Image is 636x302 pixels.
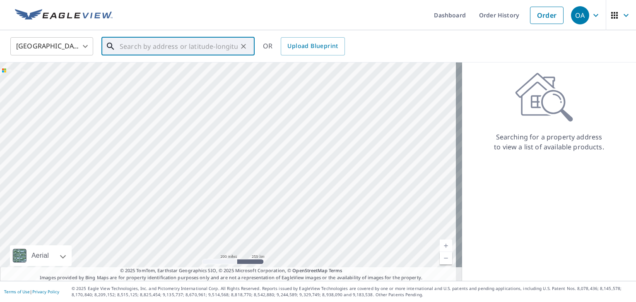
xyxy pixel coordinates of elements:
a: Order [530,7,564,24]
a: Current Level 5, Zoom In [440,240,452,252]
p: | [4,289,59,294]
p: Searching for a property address to view a list of available products. [494,132,605,152]
a: Current Level 5, Zoom Out [440,252,452,264]
input: Search by address or latitude-longitude [120,35,238,58]
a: Terms [329,267,342,273]
div: Aerial [29,245,51,266]
img: EV Logo [15,9,113,22]
div: Aerial [10,245,72,266]
a: Privacy Policy [32,289,59,295]
span: Upload Blueprint [287,41,338,51]
p: © 2025 Eagle View Technologies, Inc. and Pictometry International Corp. All Rights Reserved. Repo... [72,285,632,298]
a: Terms of Use [4,289,30,295]
div: [GEOGRAPHIC_DATA] [10,35,93,58]
button: Clear [238,41,249,52]
a: Upload Blueprint [281,37,344,55]
div: OA [571,6,589,24]
span: © 2025 TomTom, Earthstar Geographics SIO, © 2025 Microsoft Corporation, © [120,267,342,274]
a: OpenStreetMap [292,267,327,273]
div: OR [263,37,345,55]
